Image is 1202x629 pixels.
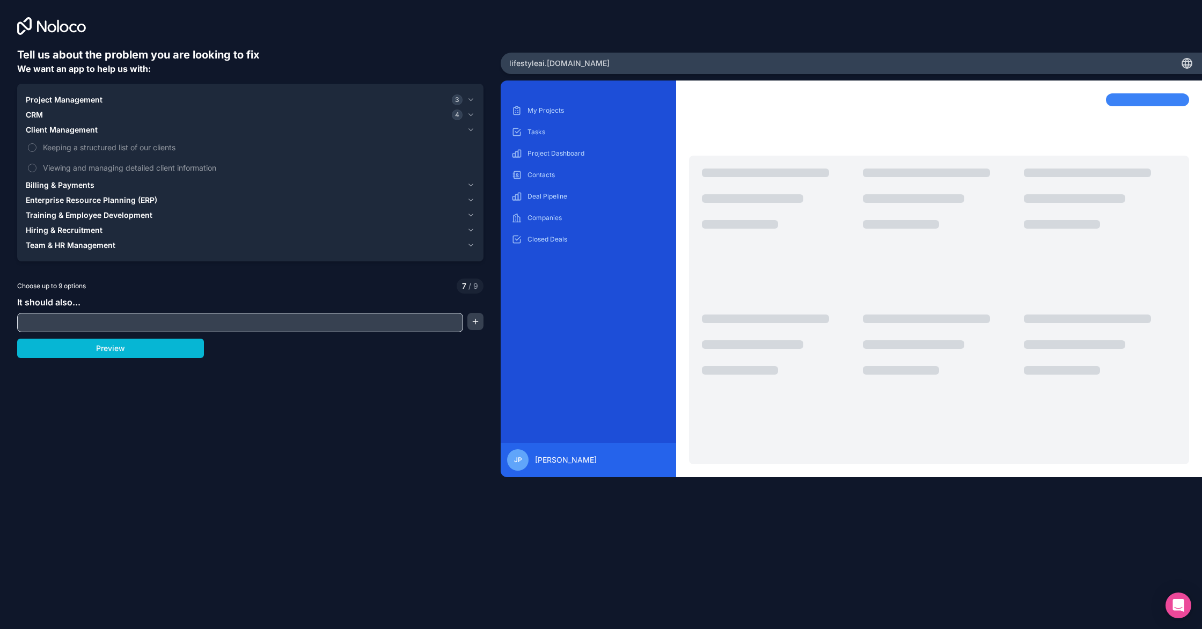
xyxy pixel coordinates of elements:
[527,235,665,244] p: Closed Deals
[26,195,157,206] span: Enterprise Resource Planning (ERP)
[43,162,473,173] span: Viewing and managing detailed client information
[26,107,475,122] button: CRM4
[462,281,466,291] span: 7
[535,455,597,465] span: [PERSON_NAME]
[26,94,102,105] span: Project Management
[514,456,522,464] span: jp
[26,178,475,193] button: Billing & Payments
[26,193,475,208] button: Enterprise Resource Planning (ERP)
[527,214,665,222] p: Companies
[17,297,80,308] span: It should also...
[468,281,471,290] span: /
[26,109,43,120] span: CRM
[527,106,665,115] p: My Projects
[466,281,478,291] span: 9
[17,281,86,291] span: Choose up to 9 options
[26,223,475,238] button: Hiring & Recruitment
[17,63,151,74] span: We want an app to help us with:
[28,143,36,152] button: Keeping a structured list of our clients
[26,238,475,253] button: Team & HR Management
[452,109,463,120] span: 4
[509,102,668,435] div: scrollable content
[26,208,475,223] button: Training & Employee Development
[527,128,665,136] p: Tasks
[26,125,98,135] span: Client Management
[26,210,152,221] span: Training & Employee Development
[17,339,204,358] button: Preview
[26,225,102,236] span: Hiring & Recruitment
[527,149,665,158] p: Project Dashboard
[527,192,665,201] p: Deal Pipeline
[26,240,115,251] span: Team & HR Management
[509,58,610,69] span: lifestyleai .[DOMAIN_NAME]
[26,122,475,137] button: Client Management
[26,137,475,178] div: Client Management
[26,180,94,191] span: Billing & Payments
[527,171,665,179] p: Contacts
[452,94,463,105] span: 3
[28,164,36,172] button: Viewing and managing detailed client information
[1166,593,1191,618] div: Open Intercom Messenger
[43,142,473,153] span: Keeping a structured list of our clients
[17,47,483,62] h6: Tell us about the problem you are looking to fix
[26,92,475,107] button: Project Management3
